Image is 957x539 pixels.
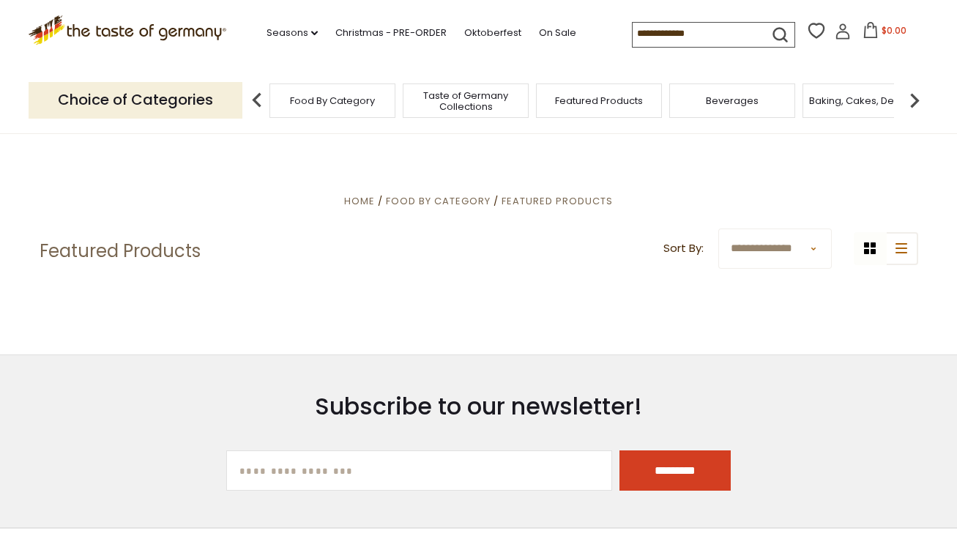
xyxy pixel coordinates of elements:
[386,194,491,208] a: Food By Category
[407,90,524,112] a: Taste of Germany Collections
[882,24,906,37] span: $0.00
[344,194,375,208] a: Home
[502,194,613,208] a: Featured Products
[809,95,923,106] a: Baking, Cakes, Desserts
[267,25,318,41] a: Seasons
[242,86,272,115] img: previous arrow
[900,86,929,115] img: next arrow
[226,392,731,421] h3: Subscribe to our newsletter!
[539,25,576,41] a: On Sale
[854,22,916,44] button: $0.00
[335,25,447,41] a: Christmas - PRE-ORDER
[706,95,759,106] a: Beverages
[464,25,521,41] a: Oktoberfest
[40,240,201,262] h1: Featured Products
[555,95,643,106] a: Featured Products
[290,95,375,106] a: Food By Category
[29,82,242,118] p: Choice of Categories
[663,239,704,258] label: Sort By:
